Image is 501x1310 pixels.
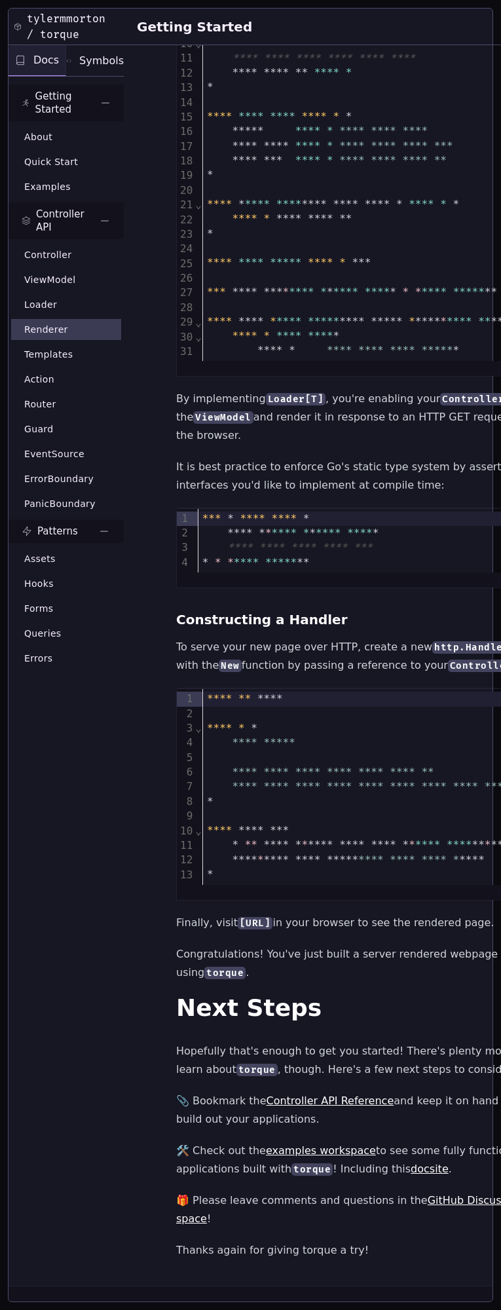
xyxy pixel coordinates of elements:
[24,602,53,615] span: Forms
[11,394,121,415] a: Router
[11,419,121,440] a: Guard
[27,11,111,43] div: tylermmorton / torque
[266,1144,376,1157] a: examples workspace
[11,623,121,644] a: Queries
[24,130,52,143] span: About
[11,598,121,619] a: Forms
[137,18,252,36] h1: Getting Started
[9,84,124,121] div: Getting Started
[11,369,121,390] a: Action
[24,447,84,460] span: EventSource
[266,1095,394,1107] a: Controller API Reference
[24,422,53,436] span: Guard
[219,660,242,672] code: New
[24,155,78,168] span: Quick Start
[11,294,121,315] a: Loader
[24,577,54,590] span: Hooks
[66,45,124,76] button: Symbols
[11,151,121,172] a: Quick Start
[11,269,121,290] a: ViewModel
[411,1163,449,1175] a: docsite
[291,1163,333,1176] code: torque
[9,202,124,239] div: Controller API
[11,648,121,669] a: Errors
[24,627,62,640] span: Queries
[11,468,121,489] a: ErrorBoundary
[193,411,253,424] code: ViewModel
[24,552,56,565] span: Assets
[9,45,66,76] button: Docs
[24,398,56,411] span: Router
[24,180,71,193] span: Examples
[24,348,73,361] span: Templates
[11,344,121,365] a: Templates
[11,443,121,464] a: EventSource
[11,319,121,340] a: Renderer
[238,917,273,929] code: [URL]
[24,298,57,311] span: Loader
[24,273,75,286] span: ViewModel
[24,373,54,386] span: Action
[11,573,121,594] a: Hooks
[24,248,71,261] span: Controller
[24,323,68,336] span: Renderer
[236,1064,278,1076] code: torque
[24,497,96,510] span: PanicBoundary
[9,519,124,543] div: Patterns
[204,967,246,979] code: torque
[11,548,121,569] a: Assets
[11,126,121,147] a: About
[24,472,94,485] span: ErrorBoundary
[11,244,121,265] a: Controller
[11,176,121,197] a: Examples
[11,493,121,514] a: PanicBoundary
[266,393,326,405] code: Loader[T]
[24,652,53,665] span: Errors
